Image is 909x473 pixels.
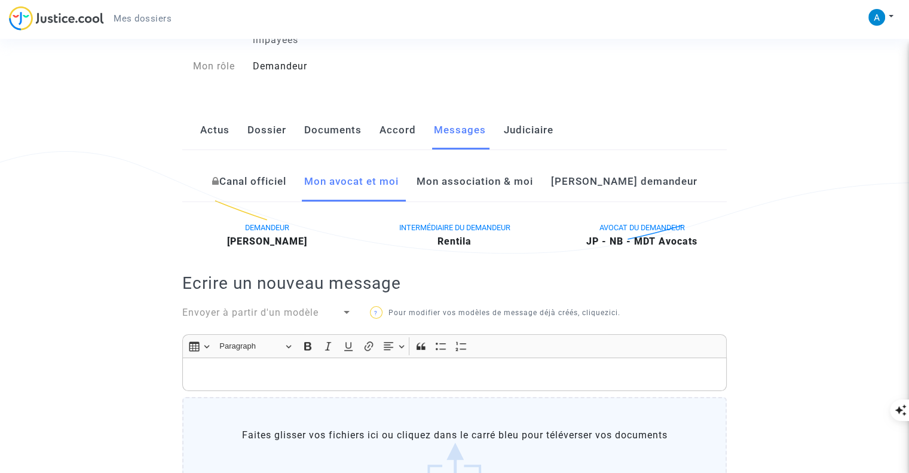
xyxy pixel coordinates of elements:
[244,59,455,74] div: Demandeur
[245,223,289,232] span: DEMANDEUR
[114,13,172,24] span: Mes dossiers
[437,236,472,247] b: Rentila
[214,337,296,356] button: Paragraph
[219,339,281,353] span: Paragraph
[212,162,286,202] a: Canal officiel
[434,111,486,150] a: Messages
[9,6,104,30] img: jc-logo.svg
[304,162,398,202] a: Mon avocat et moi
[399,223,510,232] span: INTERMÉDIAIRE DU DEMANDEUR
[586,236,697,247] b: JP - NB - MDT Avocats
[416,162,532,202] a: Mon association & moi
[200,111,229,150] a: Actus
[599,223,685,232] span: AVOCAT DU DEMANDEUR
[374,310,378,316] span: ?
[104,10,181,28] a: Mes dossiers
[504,111,553,150] a: Judiciaire
[182,358,727,391] div: Rich Text Editor, main
[609,309,618,317] a: ici
[868,9,885,26] img: ACg8ocIoZ00CUmeCx3taY-emhX-7ivfJKFIoO59mzn_3V_QI=s96-c
[370,306,633,321] p: Pour modifier vos modèles de message déjà créés, cliquez .
[173,59,244,74] div: Mon rôle
[247,111,286,150] a: Dossier
[182,307,319,318] span: Envoyer à partir d'un modèle
[304,111,362,150] a: Documents
[227,236,307,247] b: [PERSON_NAME]
[379,111,416,150] a: Accord
[182,334,727,358] div: Editor toolbar
[550,162,697,202] a: [PERSON_NAME] demandeur
[182,273,727,294] h2: Ecrire un nouveau message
